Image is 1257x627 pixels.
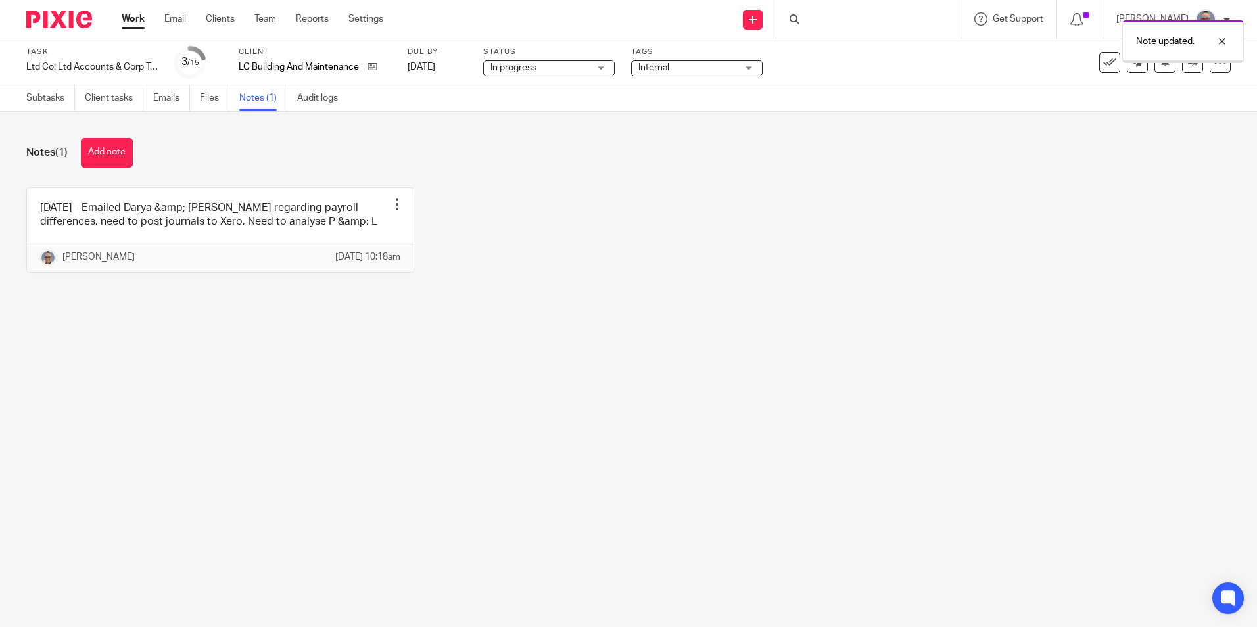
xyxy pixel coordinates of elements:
[81,138,133,168] button: Add note
[1136,35,1195,48] p: Note updated.
[335,250,400,264] p: [DATE] 10:18am
[122,12,145,26] a: Work
[239,47,391,57] label: Client
[483,47,615,57] label: Status
[40,250,56,266] img: Website%20Headshot.png
[638,63,669,72] span: Internal
[206,12,235,26] a: Clients
[348,12,383,26] a: Settings
[1195,9,1216,30] img: Website%20Headshot.png
[239,60,361,74] p: LC Building And Maintenance Ltd
[62,250,135,264] p: [PERSON_NAME]
[26,11,92,28] img: Pixie
[26,47,158,57] label: Task
[297,85,348,111] a: Audit logs
[181,55,199,70] div: 3
[200,85,229,111] a: Files
[254,12,276,26] a: Team
[26,85,75,111] a: Subtasks
[26,146,68,160] h1: Notes
[26,60,158,74] div: Ltd Co: Ltd Accounts & Corp Tax Return
[408,47,467,57] label: Due by
[85,85,143,111] a: Client tasks
[490,63,536,72] span: In progress
[408,62,435,72] span: [DATE]
[187,59,199,66] small: /15
[26,60,158,74] div: Ltd Co: Ltd Accounts &amp; Corp Tax Return
[164,12,186,26] a: Email
[296,12,329,26] a: Reports
[239,85,287,111] a: Notes (1)
[153,85,190,111] a: Emails
[55,147,68,158] span: (1)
